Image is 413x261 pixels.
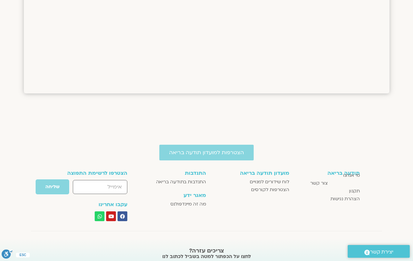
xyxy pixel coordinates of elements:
[145,170,206,176] h3: התנדבות
[54,202,128,207] h3: עקבו אחרינו
[296,179,328,187] a: צור קשר
[343,171,360,179] span: מי אנחנו
[145,200,206,208] a: מה זה מיינדפולנס
[310,179,328,187] span: צור קשר
[213,170,289,176] h3: מועדון תודעה בריאה
[213,186,289,194] a: הצטרפות לקורסים
[296,195,360,203] a: הצהרת נגישות
[73,180,127,194] input: אימייל
[296,171,360,179] a: מי אנחנו
[213,178,289,186] a: לוח שידורים למנויים
[348,245,410,258] a: יצירת קשר
[250,178,289,186] span: לוח שידורים למנויים
[296,187,360,195] a: תקנון
[370,248,393,256] span: יצירת קשר
[251,186,289,194] span: הצטרפות לקורסים
[37,253,376,260] h2: לחצו על הכפתור למטה בשביל לכתוב לנו
[330,195,360,203] span: הצהרת נגישות
[327,170,360,176] h3: תודעה בריאה
[37,248,376,254] h2: צריכים עזרה?
[54,170,128,176] h3: הצטרפו לרשימת התפוצה
[35,179,70,195] button: שליחה
[145,192,206,198] h3: מאגר ידע
[327,170,360,171] a: תודעה בריאה
[170,200,206,208] span: מה זה מיינדפולנס
[54,179,128,198] form: טופס חדש
[45,184,59,189] span: שליחה
[159,149,254,156] a: הצטרפות למועדון תודעה בריאה
[145,178,206,186] a: התנדבות בתודעה בריאה
[349,187,360,195] span: תקנון
[156,178,206,186] span: התנדבות בתודעה בריאה
[169,150,244,155] span: הצטרפות למועדון תודעה בריאה
[159,145,254,160] a: הצטרפות למועדון תודעה בריאה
